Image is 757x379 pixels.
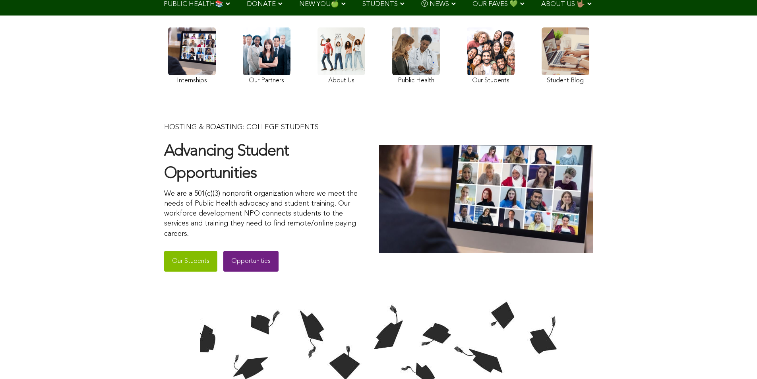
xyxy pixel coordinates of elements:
p: We are a 501(c)(3) nonprofit organization where we meet the needs of Public Health advocacy and s... [164,189,363,239]
iframe: Chat Widget [717,341,757,379]
input: SUBSCRIBE [352,31,405,47]
strong: Advancing Student Opportunities [164,144,289,182]
span: PUBLIC HEALTH📚 [164,1,223,8]
span: OUR FAVES 💚 [472,1,518,8]
span: ABOUT US 🤟🏽 [541,1,585,8]
span: STUDENTS [362,1,398,8]
img: assuaged-foundation-students-internship-501(c)(3)-non-profit-and-donor-support 9 [379,145,593,253]
p: HOSTING & BOASTING: COLLEGE STUDENTS [164,122,363,132]
a: Opportunities [223,251,279,272]
span: DONATE [247,1,276,8]
span: Ⓥ NEWS [421,1,449,8]
a: Our Students [164,251,217,272]
span: NEW YOU🍏 [299,1,339,8]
